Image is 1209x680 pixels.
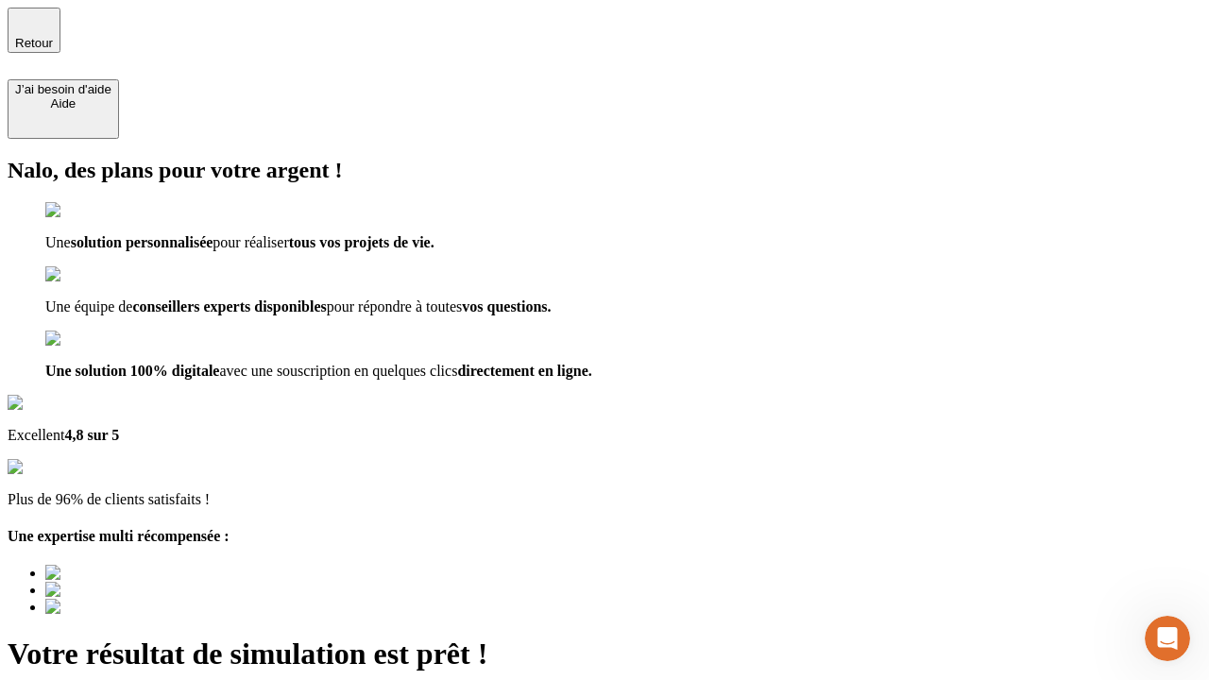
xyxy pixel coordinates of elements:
[213,234,288,250] span: pour réaliser
[8,427,64,443] span: Excellent
[71,234,213,250] span: solution personnalisée
[8,8,60,53] button: Retour
[15,36,53,50] span: Retour
[45,202,127,219] img: checkmark
[462,298,551,314] span: vos questions.
[45,582,220,599] img: Best savings advice award
[45,331,127,348] img: checkmark
[327,298,463,314] span: pour répondre à toutes
[8,158,1201,183] h2: Nalo, des plans pour votre argent !
[132,298,326,314] span: conseillers experts disponibles
[219,363,457,379] span: avec une souscription en quelques clics
[1145,616,1190,661] iframe: Intercom live chat
[45,234,71,250] span: Une
[15,96,111,110] div: Aide
[8,528,1201,545] h4: Une expertise multi récompensée :
[45,266,127,283] img: checkmark
[64,427,119,443] span: 4,8 sur 5
[8,637,1201,671] h1: Votre résultat de simulation est prêt !
[8,491,1201,508] p: Plus de 96% de clients satisfaits !
[45,298,132,314] span: Une équipe de
[289,234,434,250] span: tous vos projets de vie.
[45,599,220,616] img: Best savings advice award
[45,565,220,582] img: Best savings advice award
[15,82,111,96] div: J’ai besoin d'aide
[8,459,101,476] img: reviews stars
[8,395,117,412] img: Google Review
[457,363,591,379] span: directement en ligne.
[45,363,219,379] span: Une solution 100% digitale
[8,79,119,139] button: J’ai besoin d'aideAide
